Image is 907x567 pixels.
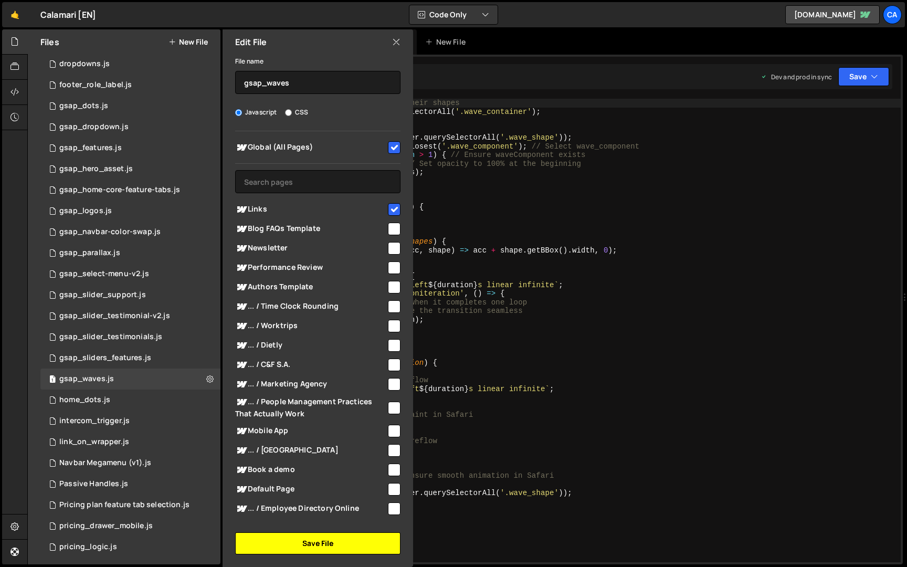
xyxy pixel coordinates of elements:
div: Navbar Megamenu (v1).js [59,458,151,468]
button: Code Only [409,5,498,24]
div: 2818/5783.js [40,453,220,474]
div: 2818/23731.js [40,516,220,537]
div: gsap_logos.js [59,206,112,216]
button: New File [168,38,208,46]
div: home_dots.js [59,395,110,405]
div: 2818/34279.js [40,390,220,411]
label: CSS [285,107,308,118]
input: Search pages [235,170,400,193]
div: 2818/14190.js [40,327,220,348]
div: gsap_waves.js [40,369,220,390]
span: ... / Dietly [235,339,386,352]
div: 2818/5804.js [40,495,220,516]
div: dropdowns.js [59,59,110,69]
span: ... / Employee Directory Online [235,502,386,515]
div: 2818/14220.js [40,201,220,222]
div: intercom_trigger.js [59,416,130,426]
div: 2818/23730.js [40,537,220,558]
div: gsap_select-menu-v2.js [59,269,149,279]
div: gsap_slider_support.js [59,290,146,300]
span: Newsletter [235,242,386,255]
div: 2818/5782.js [40,474,220,495]
div: 2818/16378.js [40,348,220,369]
div: gsap_sliders_features.js [59,353,151,363]
div: 2818/15667.js [40,285,220,306]
span: Links [235,203,386,216]
div: 2818/13764.js [40,264,220,285]
div: gsap_hero_asset.js [59,164,133,174]
span: Default Page [235,483,386,496]
div: gsap_dots.js [59,101,108,111]
div: 2818/4789.js [40,54,220,75]
div: 2818/14191.js [40,138,220,159]
div: pricing_logic.js [59,542,117,552]
div: 2818/20133.js [40,306,220,327]
div: gsap_features.js [59,143,122,153]
div: gsap_dropdown.js [59,122,129,132]
div: 2818/29474.js [40,75,220,96]
div: gsap_parallax.js [59,248,120,258]
div: link_on_wrapper.js [59,437,129,447]
div: 2818/20132.js [40,180,220,201]
span: ... / [GEOGRAPHIC_DATA] [235,444,386,457]
div: 2818/14189.js [40,243,220,264]
div: 2818/15677.js [40,159,220,180]
div: footer_role_label.js [59,80,132,90]
a: [DOMAIN_NAME] [785,5,880,24]
h2: Files [40,36,59,48]
span: Global (All Pages) [235,141,386,154]
span: 1 [49,376,56,384]
span: ... / Worktrips [235,320,386,332]
span: ... / People Management Practices That Actually Work [235,396,386,419]
div: gsap_home-core-feature-tabs.js [59,185,180,195]
label: Javascript [235,107,277,118]
div: New File [425,37,469,47]
div: gsap_slider_testimonials.js [59,332,162,342]
button: Save File [235,532,400,554]
div: gsap_slider_testimonial-v2.js [59,311,170,321]
input: CSS [285,109,292,116]
div: 2818/25037.js [40,432,220,453]
div: pricing_drawer_mobile.js [59,521,153,531]
button: Save [838,67,889,86]
div: 2818/14186.js [40,222,220,243]
div: 2818/22109.js [40,411,220,432]
input: Name [235,71,400,94]
div: gsap_navbar-color-swap.js [59,227,161,237]
div: Passive Handles.js [59,479,128,489]
span: Performance Review [235,261,386,274]
label: File name [235,56,263,67]
span: Book a demo [235,464,386,476]
span: ... / Marketing Agency [235,378,386,391]
div: 2818/15649.js [40,117,220,138]
div: 2818/20407.js [40,96,220,117]
h2: Edit File [235,36,267,48]
a: Ca [883,5,902,24]
input: Javascript [235,109,242,116]
div: Dev and prod in sync [761,72,832,81]
div: gsap_waves.js [59,374,114,384]
a: 🤙 [2,2,28,27]
span: Blog FAQs Template [235,223,386,235]
span: ... / C&F S.A. [235,359,386,371]
span: ... / Time Clock Rounding [235,300,386,313]
div: Calamari [EN] [40,8,96,21]
span: Mobile App [235,425,386,437]
span: Authors Template [235,281,386,293]
div: Pricing plan feature tab selection.js [59,500,189,510]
